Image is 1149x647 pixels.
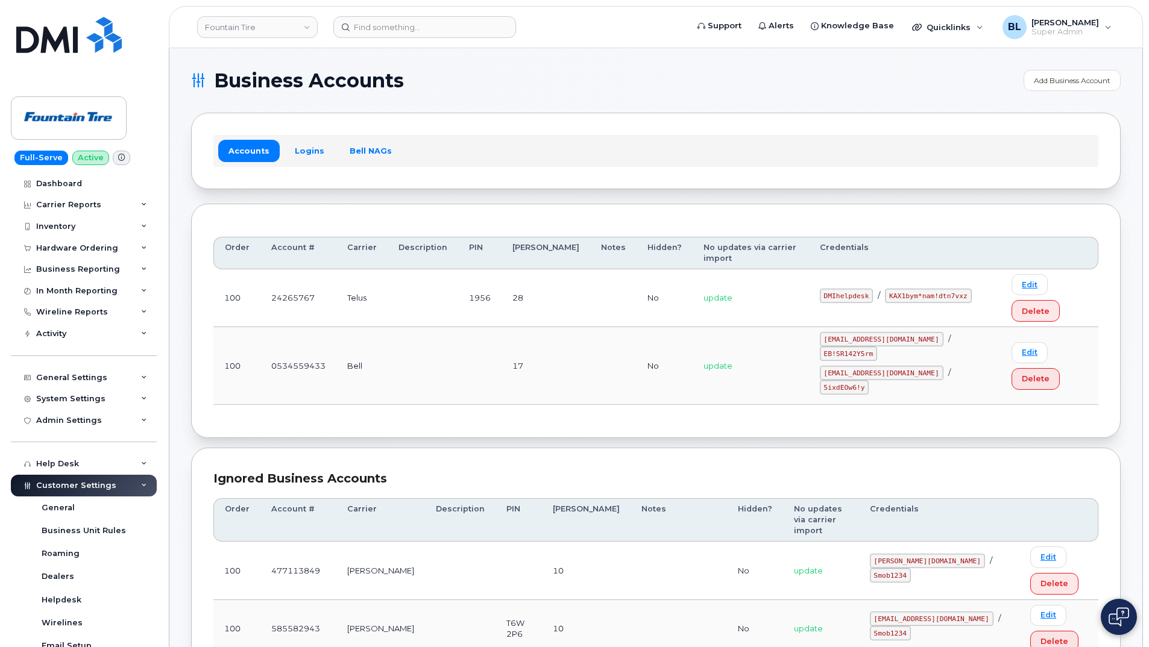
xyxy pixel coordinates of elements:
a: Edit [1030,605,1066,626]
button: Delete [1012,368,1060,390]
code: DMIhelpdesk [820,289,874,303]
th: Account # [260,498,336,542]
td: 1956 [458,269,502,327]
th: Order [213,498,260,542]
code: [EMAIL_ADDRESS][DOMAIN_NAME] [870,611,993,626]
th: No updates via carrier import [783,498,859,542]
td: 24265767 [260,269,336,327]
span: / [948,334,951,343]
code: [EMAIL_ADDRESS][DOMAIN_NAME] [820,366,943,380]
th: Hidden? [727,498,783,542]
img: Open chat [1109,607,1129,627]
th: Description [425,498,496,542]
code: [EMAIL_ADDRESS][DOMAIN_NAME] [820,332,943,346]
a: Add Business Account [1024,70,1121,91]
code: KAX1bym*nam!dtn7vxz [885,289,971,303]
span: / [948,367,951,377]
td: Telus [336,269,388,327]
td: No [637,269,693,327]
span: / [998,613,1001,623]
td: [PERSON_NAME] [336,542,425,599]
td: 477113849 [260,542,336,599]
th: [PERSON_NAME] [542,498,631,542]
span: update [704,293,732,302]
td: 100 [213,327,260,405]
span: update [794,566,823,575]
a: Edit [1012,342,1048,363]
code: EB!SR142Y5rm [820,346,877,361]
td: No [637,327,693,405]
td: No [727,542,783,599]
a: Edit [1030,546,1066,567]
a: Edit [1012,274,1048,295]
span: Delete [1022,305,1050,317]
span: update [704,361,732,370]
a: Accounts [218,140,280,161]
th: Hidden? [637,237,693,270]
span: / [990,555,992,565]
td: Bell [336,327,388,405]
td: 100 [213,542,260,599]
th: Notes [590,237,637,270]
th: PIN [458,237,502,270]
button: Delete [1030,573,1078,595]
button: Delete [1012,300,1060,322]
span: Delete [1022,373,1050,384]
code: Smob1234 [870,568,911,583]
th: Order [213,237,260,270]
th: Account # [260,237,336,270]
td: 0534559433 [260,327,336,405]
a: Logins [285,140,335,161]
td: 100 [213,269,260,327]
span: Business Accounts [214,72,404,90]
td: 28 [502,269,590,327]
th: Credentials [859,498,1019,542]
a: Bell NAGs [339,140,402,161]
span: Delete [1040,578,1068,589]
td: 10 [542,542,631,599]
th: Carrier [336,498,425,542]
span: update [794,624,823,633]
th: No updates via carrier import [693,237,809,270]
code: [PERSON_NAME][DOMAIN_NAME] [870,554,985,568]
code: 5ixdEOw6!y [820,380,869,395]
th: [PERSON_NAME] [502,237,590,270]
span: / [878,290,880,300]
th: Credentials [809,237,1001,270]
code: Smob1234 [870,626,911,640]
th: Description [388,237,458,270]
th: Notes [631,498,727,542]
div: Ignored Business Accounts [213,470,1098,487]
th: Carrier [336,237,388,270]
td: 17 [502,327,590,405]
span: Delete [1040,636,1068,647]
th: PIN [496,498,542,542]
